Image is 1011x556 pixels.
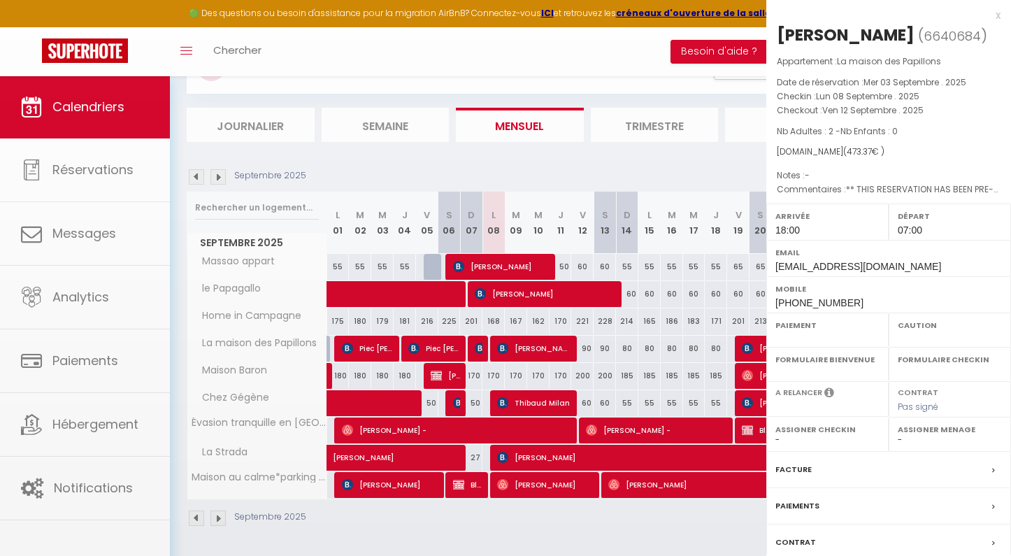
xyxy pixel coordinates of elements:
span: Nb Adultes : 2 - [777,125,898,137]
span: Mer 03 Septembre . 2025 [863,76,966,88]
span: Pas signé [898,401,938,413]
p: Notes : [777,169,1001,183]
p: Appartement : [777,55,1001,69]
span: Lun 08 Septembre . 2025 [816,90,919,102]
span: 18:00 [775,224,800,236]
label: Formulaire Bienvenue [775,352,880,366]
label: Départ [898,209,1002,223]
div: [DOMAIN_NAME] [777,145,1001,159]
span: - [805,169,810,181]
span: 07:00 [898,224,922,236]
span: 473.37 [847,145,872,157]
label: Arrivée [775,209,880,223]
label: Email [775,245,1002,259]
span: [PHONE_NUMBER] [775,297,863,308]
label: Contrat [775,535,816,550]
span: Nb Enfants : 0 [840,125,898,137]
label: Facture [775,462,812,477]
label: Formulaire Checkin [898,352,1002,366]
span: 6640684 [924,27,981,45]
label: A relancer [775,387,822,399]
span: ( ) [918,26,987,45]
span: [EMAIL_ADDRESS][DOMAIN_NAME] [775,261,941,272]
p: Checkout : [777,104,1001,117]
p: Date de réservation : [777,76,1001,90]
i: Sélectionner OUI si vous souhaiter envoyer les séquences de messages post-checkout [824,387,834,402]
label: Contrat [898,387,938,396]
div: x [766,7,1001,24]
label: Assigner Checkin [775,422,880,436]
label: Assigner Menage [898,422,1002,436]
p: Checkin : [777,90,1001,104]
span: La maison des Papillons [837,55,941,67]
span: ( € ) [843,145,884,157]
label: Mobile [775,282,1002,296]
span: Ven 12 Septembre . 2025 [822,104,924,116]
label: Paiement [775,318,880,332]
button: Ouvrir le widget de chat LiveChat [11,6,53,48]
label: Paiements [775,499,819,513]
label: Caution [898,318,1002,332]
p: Commentaires : [777,183,1001,197]
div: [PERSON_NAME] [777,24,915,46]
